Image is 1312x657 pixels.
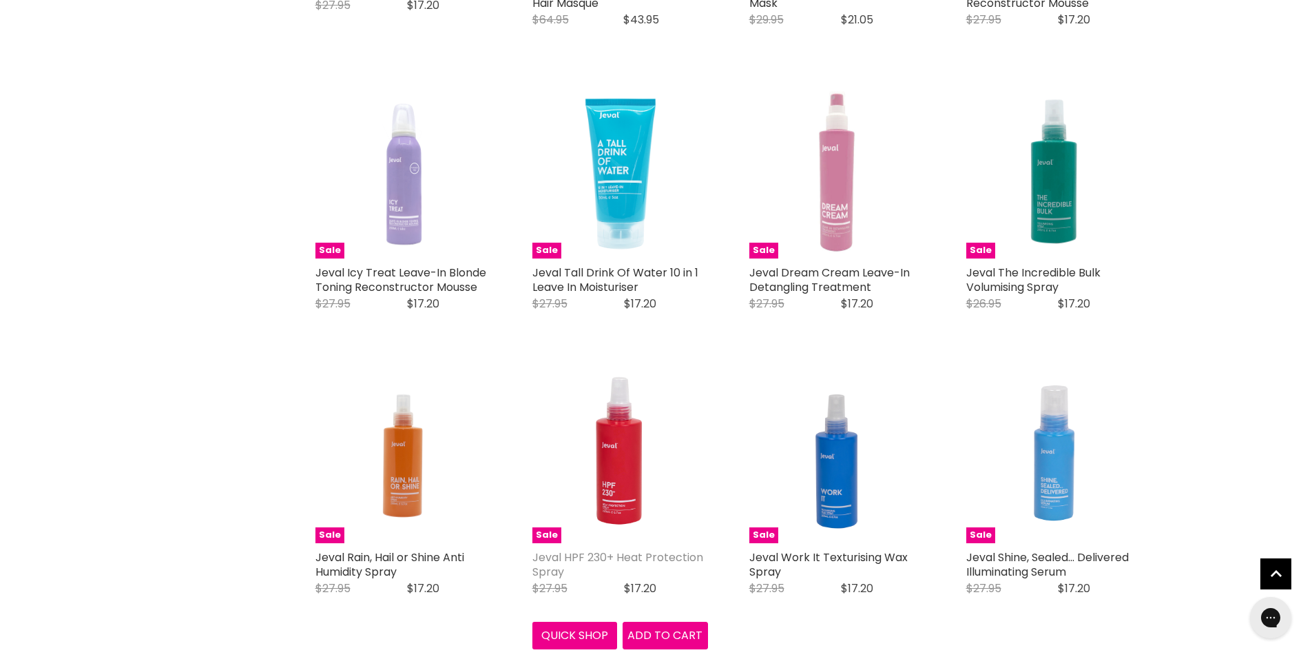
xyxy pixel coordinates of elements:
[992,367,1115,543] img: Jeval Shine, Sealed... Delivered Illuminating Serum
[749,83,925,259] img: Jeval Dream Cream Leave-In Detangling Treatment
[315,83,491,259] img: Jeval Icy Treat Leave-In Blonde Toning Reconstructor Mousse
[774,367,899,543] img: Jeval Work It Texturising Wax Spray
[315,243,344,259] span: Sale
[315,580,351,596] span: $27.95
[532,243,561,259] span: Sale
[1058,580,1090,596] span: $17.20
[315,367,491,543] img: Jeval Rain, Hail or Shine Anti Humidity Spray
[966,265,1101,295] a: Jeval The Incredible Bulk Volumising Spray
[749,580,784,596] span: $27.95
[561,367,678,543] img: Jeval HPF 230+ Heat Protection Spray
[749,367,925,543] a: Jeval Work It Texturising Wax Spray Sale
[1058,296,1090,312] span: $17.20
[749,527,778,543] span: Sale
[749,549,908,580] a: Jeval Work It Texturising Wax Spray
[627,627,702,643] span: Add to cart
[532,367,708,543] a: Jeval HPF 230+ Heat Protection Spray Sale
[407,580,439,596] span: $17.20
[532,580,568,596] span: $27.95
[623,622,708,649] button: Add to cart
[749,243,778,259] span: Sale
[532,296,568,312] span: $27.95
[966,527,995,543] span: Sale
[966,367,1142,543] a: Jeval Shine, Sealed... Delivered Illuminating Serum Sale
[532,527,561,543] span: Sale
[966,549,1129,580] a: Jeval Shine, Sealed... Delivered Illuminating Serum
[315,367,491,543] a: Jeval Rain, Hail or Shine Anti Humidity Spray Sale
[966,83,1142,259] a: Jeval The Incredible Bulk Volumising Spray Sale
[624,296,656,312] span: $17.20
[966,83,1142,259] img: Jeval The Incredible Bulk Volumising Spray
[749,296,784,312] span: $27.95
[841,296,873,312] span: $17.20
[315,83,491,259] a: Jeval Icy Treat Leave-In Blonde Toning Reconstructor Mousse Sale
[966,580,1001,596] span: $27.95
[547,83,693,259] img: Jeval Tall Drink Of Water 10 in 1 Leave In Moisturiser
[749,83,925,259] a: Jeval Dream Cream Leave-In Detangling Treatment Sale
[966,12,1001,28] span: $27.95
[315,549,464,580] a: Jeval Rain, Hail or Shine Anti Humidity Spray
[532,622,618,649] button: Quick shop
[623,12,659,28] span: $43.95
[407,296,439,312] span: $17.20
[532,83,708,259] a: Jeval Tall Drink Of Water 10 in 1 Leave In Moisturiser Sale
[532,549,703,580] a: Jeval HPF 230+ Heat Protection Spray
[315,527,344,543] span: Sale
[532,265,698,295] a: Jeval Tall Drink Of Water 10 in 1 Leave In Moisturiser
[841,580,873,596] span: $17.20
[841,12,873,28] span: $21.05
[315,296,351,312] span: $27.95
[532,12,569,28] span: $64.95
[966,243,995,259] span: Sale
[749,12,784,28] span: $29.95
[966,296,1001,312] span: $26.95
[1058,12,1090,28] span: $17.20
[749,265,910,295] a: Jeval Dream Cream Leave-In Detangling Treatment
[624,580,656,596] span: $17.20
[1243,592,1298,643] iframe: Gorgias live chat messenger
[315,265,486,295] a: Jeval Icy Treat Leave-In Blonde Toning Reconstructor Mousse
